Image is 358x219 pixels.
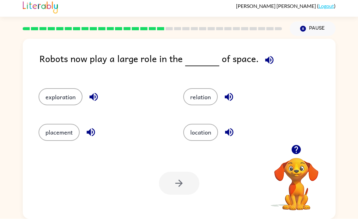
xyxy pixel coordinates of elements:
button: exploration [39,89,82,106]
video: Your browser must support playing .mp4 files to use Literably. Please try using another browser. [265,148,328,211]
button: relation [183,89,218,106]
div: ( ) [236,3,336,9]
button: Pause [290,22,336,36]
button: placement [39,124,80,141]
span: [PERSON_NAME] [PERSON_NAME] [236,3,317,9]
div: Robots now play a large role in the of space. [39,52,336,76]
a: Logout [319,3,334,9]
button: location [183,124,218,141]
